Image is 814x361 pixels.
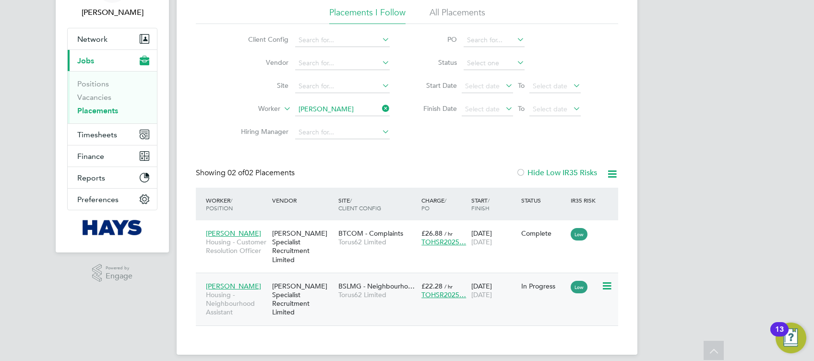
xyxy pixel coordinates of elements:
[295,103,390,116] input: Search for...
[469,224,519,251] div: [DATE]
[67,220,157,235] a: Go to home page
[515,79,527,92] span: To
[515,102,527,115] span: To
[568,192,601,209] div: IR35 Risk
[77,56,94,65] span: Jobs
[68,50,157,71] button: Jobs
[233,127,288,136] label: Hiring Manager
[329,7,406,24] li: Placements I Follow
[338,229,403,238] span: BTCOM - Complaints
[430,7,485,24] li: All Placements
[521,282,566,290] div: In Progress
[414,58,457,67] label: Status
[68,167,157,188] button: Reports
[68,145,157,167] button: Finance
[533,82,567,90] span: Select date
[775,329,784,342] div: 13
[338,290,417,299] span: Torus62 Limited
[444,283,453,290] span: / hr
[233,81,288,90] label: Site
[68,124,157,145] button: Timesheets
[421,196,446,212] span: / PO
[77,152,104,161] span: Finance
[203,224,618,232] a: [PERSON_NAME]Housing - Customer Resolution Officer[PERSON_NAME] Specialist Recruitment LimitedBTC...
[106,272,132,280] span: Engage
[444,230,453,237] span: / hr
[106,264,132,272] span: Powered by
[338,238,417,246] span: Torus62 Limited
[83,220,143,235] img: hays-logo-retina.png
[421,282,443,290] span: £22.28
[295,126,390,139] input: Search for...
[227,168,295,178] span: 02 Placements
[464,34,525,47] input: Search for...
[225,104,280,114] label: Worker
[571,228,587,241] span: Low
[336,192,419,217] div: Site
[519,192,569,209] div: Status
[414,81,457,90] label: Start Date
[521,229,566,238] div: Complete
[465,82,500,90] span: Select date
[471,290,492,299] span: [DATE]
[421,238,466,246] span: TOHSR2025…
[471,238,492,246] span: [DATE]
[233,35,288,44] label: Client Config
[516,168,597,178] label: Hide Low IR35 Risks
[421,290,466,299] span: TOHSR2025…
[469,192,519,217] div: Start
[67,7,157,18] span: Michelle Corker
[196,168,297,178] div: Showing
[295,80,390,93] input: Search for...
[338,196,381,212] span: / Client Config
[77,195,119,204] span: Preferences
[77,106,118,115] a: Placements
[77,130,117,139] span: Timesheets
[295,34,390,47] input: Search for...
[77,79,109,88] a: Positions
[68,189,157,210] button: Preferences
[233,58,288,67] label: Vendor
[414,104,457,113] label: Finish Date
[270,224,336,269] div: [PERSON_NAME] Specialist Recruitment Limited
[533,105,567,113] span: Select date
[414,35,457,44] label: PO
[77,93,111,102] a: Vacancies
[206,229,261,238] span: [PERSON_NAME]
[471,196,490,212] span: / Finish
[206,238,267,255] span: Housing - Customer Resolution Officer
[465,105,500,113] span: Select date
[270,277,336,322] div: [PERSON_NAME] Specialist Recruitment Limited
[206,196,233,212] span: / Position
[77,173,105,182] span: Reports
[203,277,618,285] a: [PERSON_NAME]Housing - Neighbourhood Assistant[PERSON_NAME] Specialist Recruitment LimitedBSLMG -...
[469,277,519,304] div: [DATE]
[295,57,390,70] input: Search for...
[203,192,270,217] div: Worker
[338,282,415,290] span: BSLMG - Neighbourho…
[776,323,806,353] button: Open Resource Center, 13 new notifications
[419,192,469,217] div: Charge
[77,35,108,44] span: Network
[206,290,267,317] span: Housing - Neighbourhood Assistant
[571,281,587,293] span: Low
[270,192,336,209] div: Vendor
[68,71,157,123] div: Jobs
[92,264,133,282] a: Powered byEngage
[464,57,525,70] input: Select one
[421,229,443,238] span: £26.88
[227,168,245,178] span: 02 of
[206,282,261,290] span: [PERSON_NAME]
[68,28,157,49] button: Network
